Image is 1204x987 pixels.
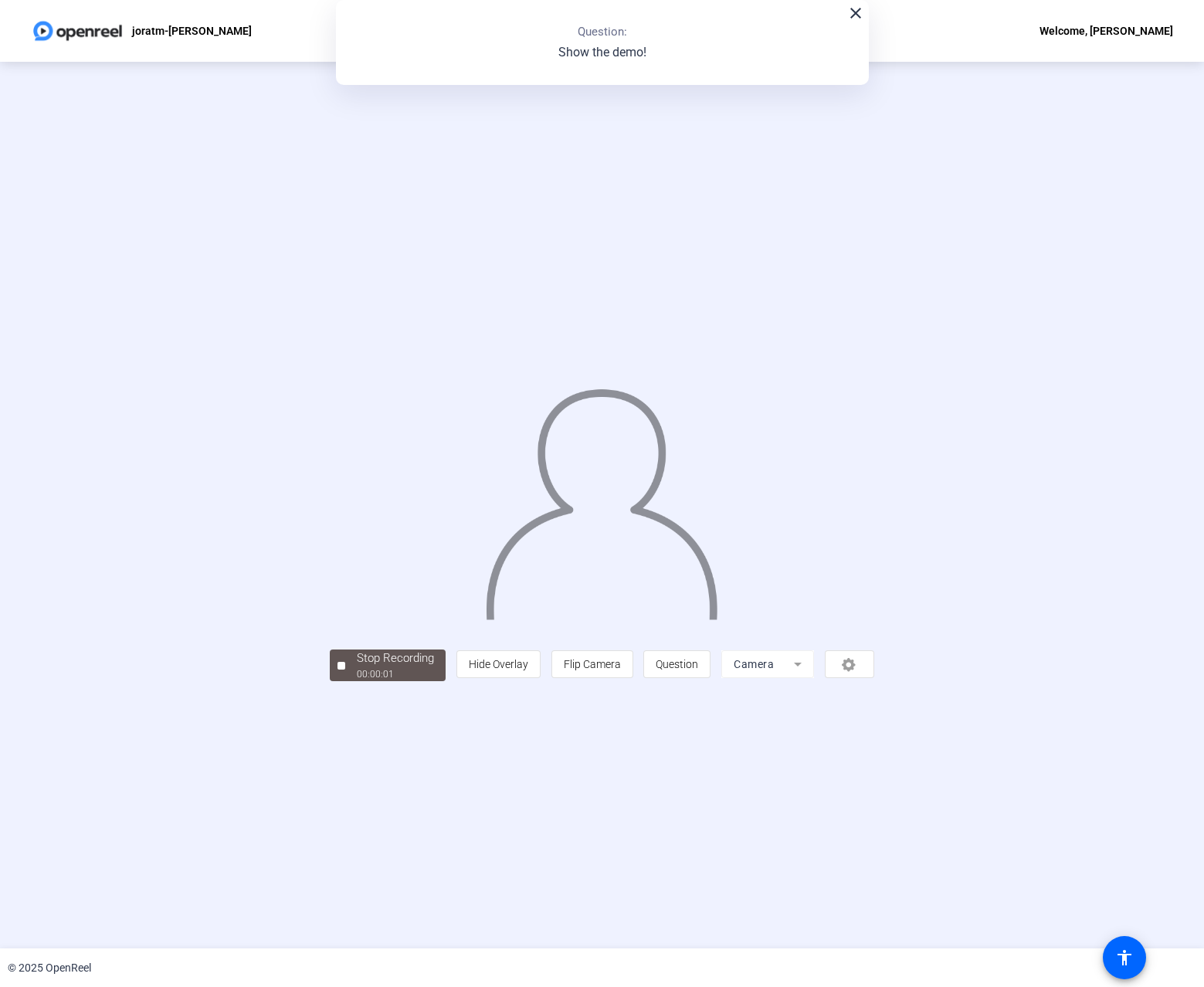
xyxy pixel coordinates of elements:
img: overlay [484,375,720,620]
div: © 2025 OpenReel [8,960,91,976]
mat-icon: accessibility [1115,948,1134,967]
div: Stop Recording [357,650,434,667]
button: Question [643,650,711,678]
button: Hide Overlay [456,650,541,678]
p: Show the demo! [558,43,646,62]
p: joratm-[PERSON_NAME] [132,22,252,40]
span: Question [656,658,698,670]
button: Flip Camera [551,650,633,678]
div: Welcome, [PERSON_NAME] [1040,22,1173,40]
span: Flip Camera [564,658,621,670]
button: Stop Recording00:00:01 [330,650,446,681]
mat-icon: close [846,4,865,22]
img: OpenReel logo [31,15,124,46]
span: Hide Overlay [469,658,528,670]
p: Question: [578,23,627,41]
div: 00:00:01 [357,667,434,681]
